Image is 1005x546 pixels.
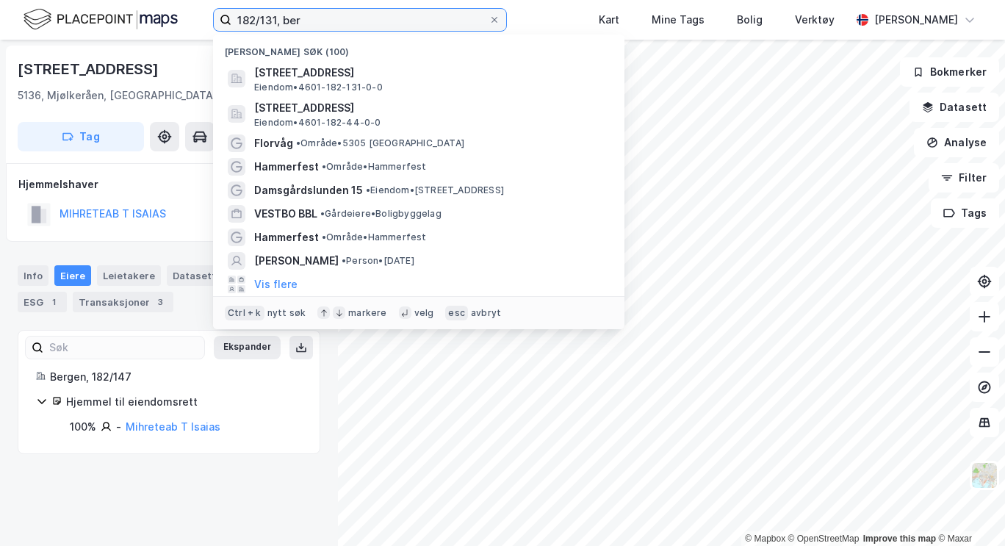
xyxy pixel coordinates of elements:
span: [STREET_ADDRESS] [254,64,607,82]
a: OpenStreetMap [788,534,860,544]
span: • [366,184,370,195]
div: Info [18,265,48,286]
div: Verktøy [795,11,835,29]
div: Eiere [54,265,91,286]
div: Leietakere [97,265,161,286]
div: Transaksjoner [73,292,173,312]
span: Hammerfest [254,229,319,246]
span: Gårdeiere • Boligbyggelag [320,208,442,220]
span: Område • Hammerfest [322,231,427,243]
div: 1 [46,295,61,309]
a: Mihreteab T Isaias [126,420,220,433]
button: Tag [18,122,144,151]
iframe: Chat Widget [932,475,1005,546]
div: Bolig [737,11,763,29]
input: Søk [43,337,204,359]
button: Datasett [909,93,999,122]
div: [STREET_ADDRESS] [18,57,162,81]
button: Vis flere [254,276,298,293]
span: Damsgårdslunden 15 [254,182,363,199]
a: Improve this map [863,534,936,544]
div: ESG [18,292,67,312]
span: Eiendom • [STREET_ADDRESS] [366,184,504,196]
div: Ctrl + k [225,306,264,320]
span: [STREET_ADDRESS] [254,99,607,117]
span: • [322,161,326,172]
div: Hjemmel til eiendomsrett [66,393,302,411]
span: Eiendom • 4601-182-44-0-0 [254,117,381,129]
div: [PERSON_NAME] [874,11,958,29]
span: VESTBO BBL [254,205,317,223]
div: Mine Tags [652,11,705,29]
div: esc [445,306,468,320]
div: 5136, Mjølkeråen, [GEOGRAPHIC_DATA] [18,87,217,104]
div: velg [414,307,434,319]
span: Florvåg [254,134,293,152]
div: 3 [153,295,167,309]
img: logo.f888ab2527a4732fd821a326f86c7f29.svg [24,7,178,32]
div: - [116,418,121,436]
div: avbryt [471,307,501,319]
span: Eiendom • 4601-182-131-0-0 [254,82,383,93]
span: • [320,208,325,219]
span: • [322,231,326,243]
button: Analyse [914,128,999,157]
div: Kart [599,11,619,29]
button: Tags [931,198,999,228]
div: Kontrollprogram for chat [932,475,1005,546]
button: Filter [929,163,999,193]
a: Mapbox [745,534,785,544]
input: Søk på adresse, matrikkel, gårdeiere, leietakere eller personer [231,9,489,31]
span: • [296,137,300,148]
span: Hammerfest [254,158,319,176]
span: Person • [DATE] [342,255,414,267]
div: markere [348,307,386,319]
button: Bokmerker [900,57,999,87]
div: Datasett [167,265,222,286]
div: Bergen, 182/147 [50,368,302,386]
span: Område • Hammerfest [322,161,427,173]
button: Ekspander [214,336,281,359]
div: 100% [70,418,96,436]
div: nytt søk [267,307,306,319]
span: • [342,255,346,266]
img: Z [970,461,998,489]
div: Hjemmelshaver [18,176,320,193]
span: Område • 5305 [GEOGRAPHIC_DATA] [296,137,464,149]
span: [PERSON_NAME] [254,252,339,270]
div: [PERSON_NAME] søk (100) [213,35,624,61]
